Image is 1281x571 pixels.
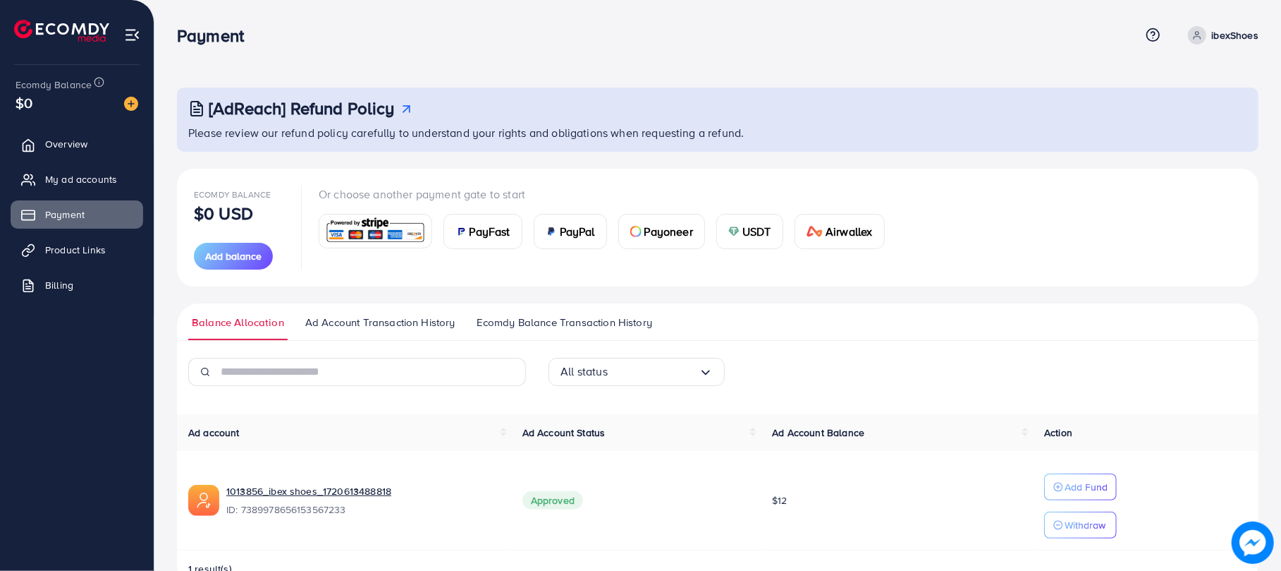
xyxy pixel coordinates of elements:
[194,243,273,270] button: Add balance
[1065,517,1105,534] p: Withdraw
[194,188,271,200] span: Ecomdy Balance
[124,27,140,43] img: menu
[1232,522,1273,563] img: image
[618,214,705,249] a: cardPayoneer
[209,98,395,119] h3: [AdReach] Refund Policy
[644,223,693,240] span: Payoneer
[14,20,109,42] img: logo
[795,214,885,249] a: cardAirwallex
[226,503,500,517] span: ID: 7389978656153567233
[443,214,522,249] a: cardPayFast
[45,208,85,222] span: Payment
[1044,474,1117,500] button: Add Fund
[455,226,467,237] img: card
[11,165,143,193] a: My ad accounts
[772,426,864,440] span: Ad Account Balance
[548,358,725,386] div: Search for option
[45,137,87,151] span: Overview
[188,124,1250,141] p: Please review our refund policy carefully to understand your rights and obligations when requesti...
[477,315,652,330] span: Ecomdy Balance Transaction History
[188,426,240,440] span: Ad account
[226,484,391,498] a: 1013856_ibex shoes_1720613488818
[716,214,783,249] a: cardUSDT
[205,249,262,263] span: Add balance
[772,493,787,507] span: $12
[470,223,510,240] span: PayFast
[226,484,500,517] div: <span class='underline'>1013856_ibex shoes_1720613488818</span></br>7389978656153567233
[45,278,73,292] span: Billing
[194,205,253,222] p: $0 USD
[742,223,771,240] span: USDT
[305,315,455,330] span: Ad Account Transaction History
[319,186,896,203] p: Or choose another payment gate to start
[534,214,607,249] a: cardPayPal
[728,226,740,237] img: card
[560,361,608,383] span: All status
[11,271,143,299] a: Billing
[608,361,699,383] input: Search for option
[124,97,138,111] img: image
[45,172,117,186] span: My ad accounts
[177,25,255,46] h3: Payment
[522,491,583,510] span: Approved
[1182,26,1258,44] a: ibexShoes
[1044,512,1117,539] button: Withdraw
[546,226,557,237] img: card
[1212,27,1258,44] p: ibexShoes
[192,315,284,330] span: Balance Allocation
[11,236,143,264] a: Product Links
[45,243,106,257] span: Product Links
[560,223,595,240] span: PayPal
[188,485,219,516] img: ic-ads-acc.e4c84228.svg
[807,226,823,237] img: card
[1044,426,1072,440] span: Action
[630,226,642,237] img: card
[826,223,872,240] span: Airwallex
[16,92,32,113] span: $0
[11,130,143,158] a: Overview
[522,426,606,440] span: Ad Account Status
[324,216,427,246] img: card
[11,200,143,229] a: Payment
[16,78,92,92] span: Ecomdy Balance
[1065,479,1108,495] p: Add Fund
[319,214,432,248] a: card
